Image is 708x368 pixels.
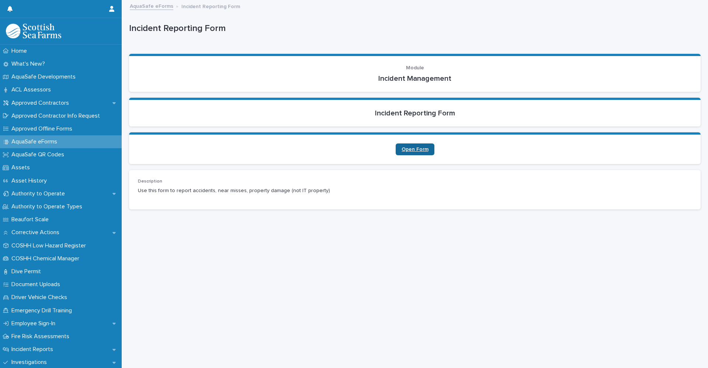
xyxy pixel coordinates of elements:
[8,333,75,340] p: Fire Risk Assessments
[181,2,240,10] p: Incident Reporting Form
[8,229,65,236] p: Corrective Actions
[8,268,47,275] p: Dive Permit
[402,147,428,152] span: Open Form
[138,109,692,118] p: Incident Reporting Form
[406,65,424,70] span: Module
[6,24,61,38] img: bPIBxiqnSb2ggTQWdOVV
[8,216,55,223] p: Beaufort Scale
[8,164,36,171] p: Assets
[8,203,88,210] p: Authority to Operate Types
[8,307,78,314] p: Emergency Drill Training
[8,294,73,301] p: Driver Vehicle Checks
[8,60,51,67] p: What's New?
[8,190,71,197] p: Authority to Operate
[8,242,92,249] p: COSHH Low Hazard Register
[8,320,61,327] p: Employee Sign-In
[8,48,33,55] p: Home
[138,74,692,83] p: Incident Management
[396,143,434,155] a: Open Form
[130,1,173,10] a: AquaSafe eForms
[8,73,81,80] p: AquaSafe Developments
[8,346,59,353] p: Incident Reports
[8,281,66,288] p: Document Uploads
[8,112,106,119] p: Approved Contractor Info Request
[8,151,70,158] p: AquaSafe QR Codes
[138,187,692,195] p: Use this form to report accidents, near misses, property damage (not IT property)
[8,138,63,145] p: AquaSafe eForms
[8,86,57,93] p: ACL Assessors
[8,125,78,132] p: Approved Offline Forms
[8,359,53,366] p: Investigations
[8,177,53,184] p: Asset History
[129,23,698,34] p: Incident Reporting Form
[8,100,75,107] p: Approved Contractors
[8,255,85,262] p: COSHH Chemical Manager
[138,179,162,184] span: Description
